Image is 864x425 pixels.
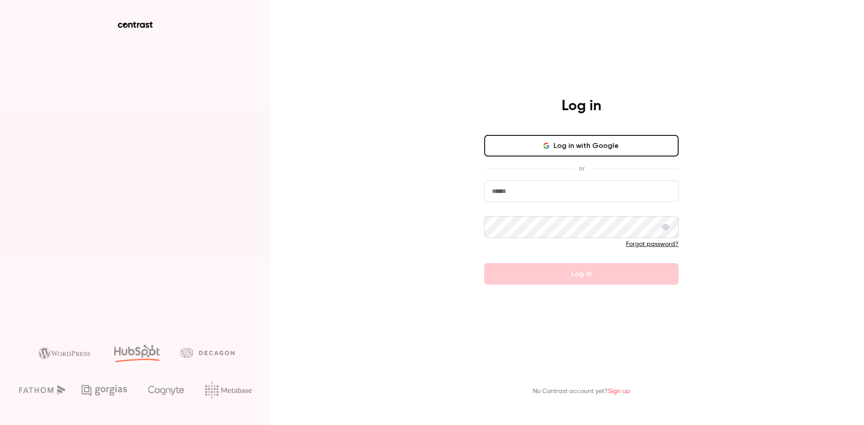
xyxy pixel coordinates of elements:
[626,241,679,247] a: Forgot password?
[574,164,589,173] span: or
[484,135,679,157] button: Log in with Google
[533,387,630,396] p: No Contrast account yet?
[180,348,234,358] img: decagon
[562,97,601,115] h4: Log in
[608,388,630,394] a: Sign up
